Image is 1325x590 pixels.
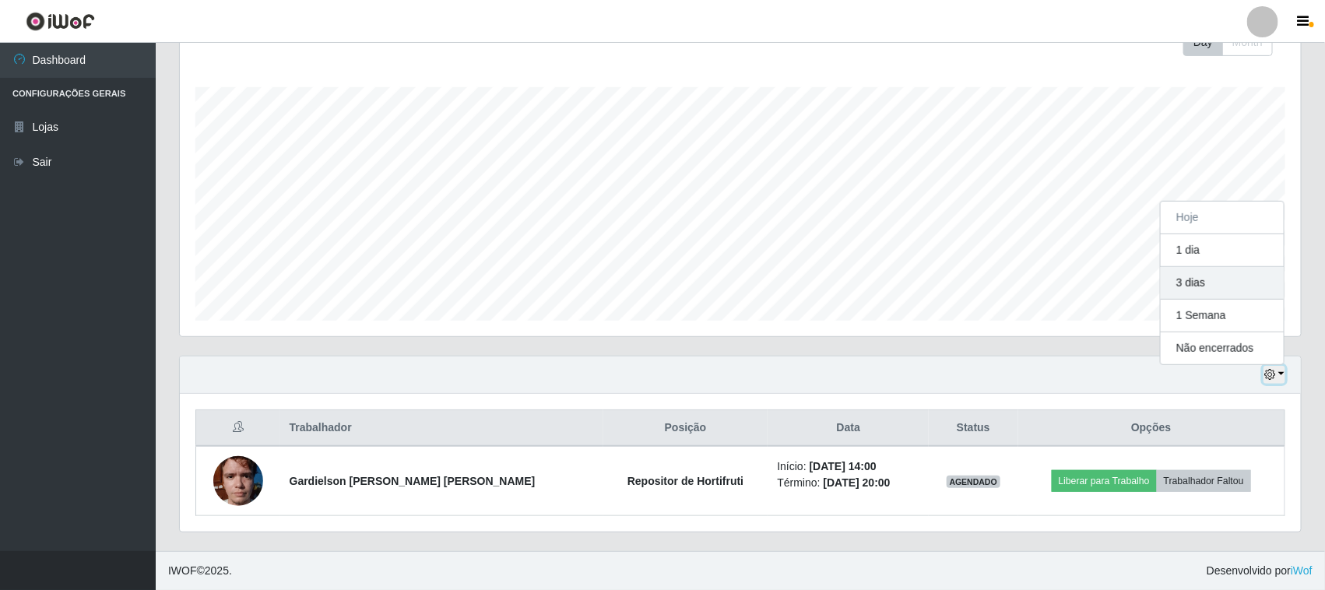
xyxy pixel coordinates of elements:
span: Desenvolvido por [1207,563,1313,579]
img: 1754441632912.jpeg [213,448,263,514]
a: iWof [1291,564,1313,577]
button: Hoje [1161,202,1284,234]
li: Término: [777,475,919,491]
button: Liberar para Trabalho [1052,470,1157,492]
th: Status [929,410,1017,447]
button: Trabalhador Faltou [1157,470,1251,492]
th: Posição [603,410,768,447]
img: CoreUI Logo [26,12,95,31]
button: 3 dias [1161,267,1284,300]
button: 1 dia [1161,234,1284,267]
strong: Gardielson [PERSON_NAME] [PERSON_NAME] [290,475,536,487]
strong: Repositor de Hortifruti [627,475,743,487]
th: Data [768,410,929,447]
span: AGENDADO [947,476,1001,488]
span: © 2025 . [168,563,232,579]
li: Início: [777,458,919,475]
time: [DATE] 20:00 [824,476,891,489]
span: IWOF [168,564,197,577]
th: Trabalhador [280,410,603,447]
button: Não encerrados [1161,332,1284,364]
time: [DATE] 14:00 [810,460,877,472]
th: Opções [1018,410,1285,447]
button: 1 Semana [1161,300,1284,332]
